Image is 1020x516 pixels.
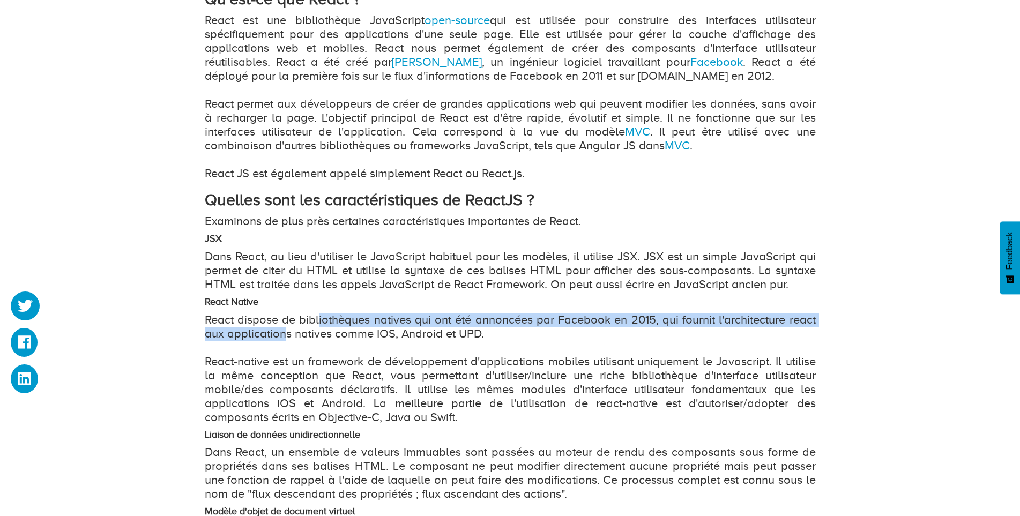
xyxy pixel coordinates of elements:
a: open-source [425,13,490,27]
strong: Liaison de données unidirectionnelle [205,429,360,440]
iframe: Drift Widget Chat Window [799,351,1014,469]
span: Feedback [1005,232,1015,270]
button: Feedback - Afficher l’enquête [1000,221,1020,294]
a: [PERSON_NAME] [392,55,482,69]
a: MVC [665,139,690,152]
p: Dans React, un ensemble de valeurs immuables sont passées au moteur de rendu des composants sous ... [205,445,816,501]
strong: JSX [205,233,222,244]
a: MVC [625,125,650,138]
p: React est une bibliothèque JavaScript qui est utilisée pour construire des interfaces utilisateur... [205,13,816,181]
p: Dans React, au lieu d'utiliser le JavaScript habituel pour les modèles, il utilise JSX. JSX est u... [205,250,816,291]
strong: Quelles sont les caractéristiques de ReactJS ? [205,191,534,209]
p: React dispose de bibliothèques natives qui ont été annoncées par Facebook en 2015, qui fournit l'... [205,313,816,424]
p: Examinons de plus près certaines caractéristiques importantes de React. [205,214,816,228]
iframe: Drift Widget Chat Controller [966,462,1007,503]
strong: React Native [205,296,258,307]
a: Facebook [690,55,743,69]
